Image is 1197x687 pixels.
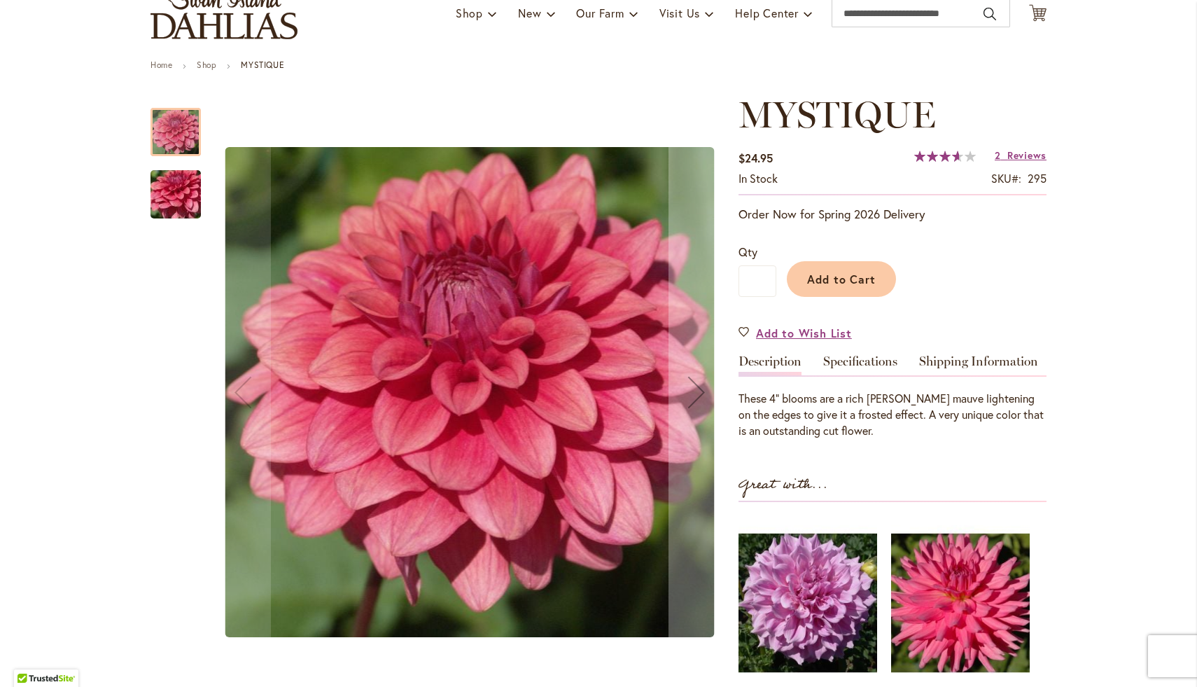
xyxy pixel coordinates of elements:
[1007,148,1046,162] span: Reviews
[991,171,1021,186] strong: SKU
[241,60,284,70] strong: MYSTIQUE
[150,60,172,70] a: Home
[738,244,757,259] span: Qty
[807,272,876,286] span: Add to Cart
[738,206,1046,223] p: Order Now for Spring 2026 Delivery
[125,157,226,233] img: MYSTIQUE
[738,92,936,137] span: MYSTIQUE
[823,355,897,375] a: Specifications
[456,6,483,20] span: Shop
[756,325,852,341] span: Add to Wish List
[150,94,215,156] div: MYSTIQUE
[738,355,1046,439] div: Detailed Product Info
[659,6,700,20] span: Visit Us
[738,171,778,186] span: In stock
[197,60,216,70] a: Shop
[1028,171,1046,187] div: 295
[787,261,896,297] button: Add to Cart
[919,355,1038,375] a: Shipping Information
[225,147,715,637] img: MYSTIQUE
[738,473,828,497] strong: Great with...
[576,6,624,20] span: Our Farm
[738,171,778,187] div: Availability
[738,151,773,165] span: $24.95
[738,325,852,341] a: Add to Wish List
[150,156,201,218] div: MYSTIQUE
[735,6,799,20] span: Help Center
[10,637,50,676] iframe: Launch Accessibility Center
[995,148,1046,162] a: 2 Reviews
[995,148,1001,162] span: 2
[914,151,976,162] div: 73%
[738,391,1046,439] div: These 4" blooms are a rich [PERSON_NAME] mauve lightening on the edges to give it a frosted effec...
[738,355,801,375] a: Description
[518,6,541,20] span: New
